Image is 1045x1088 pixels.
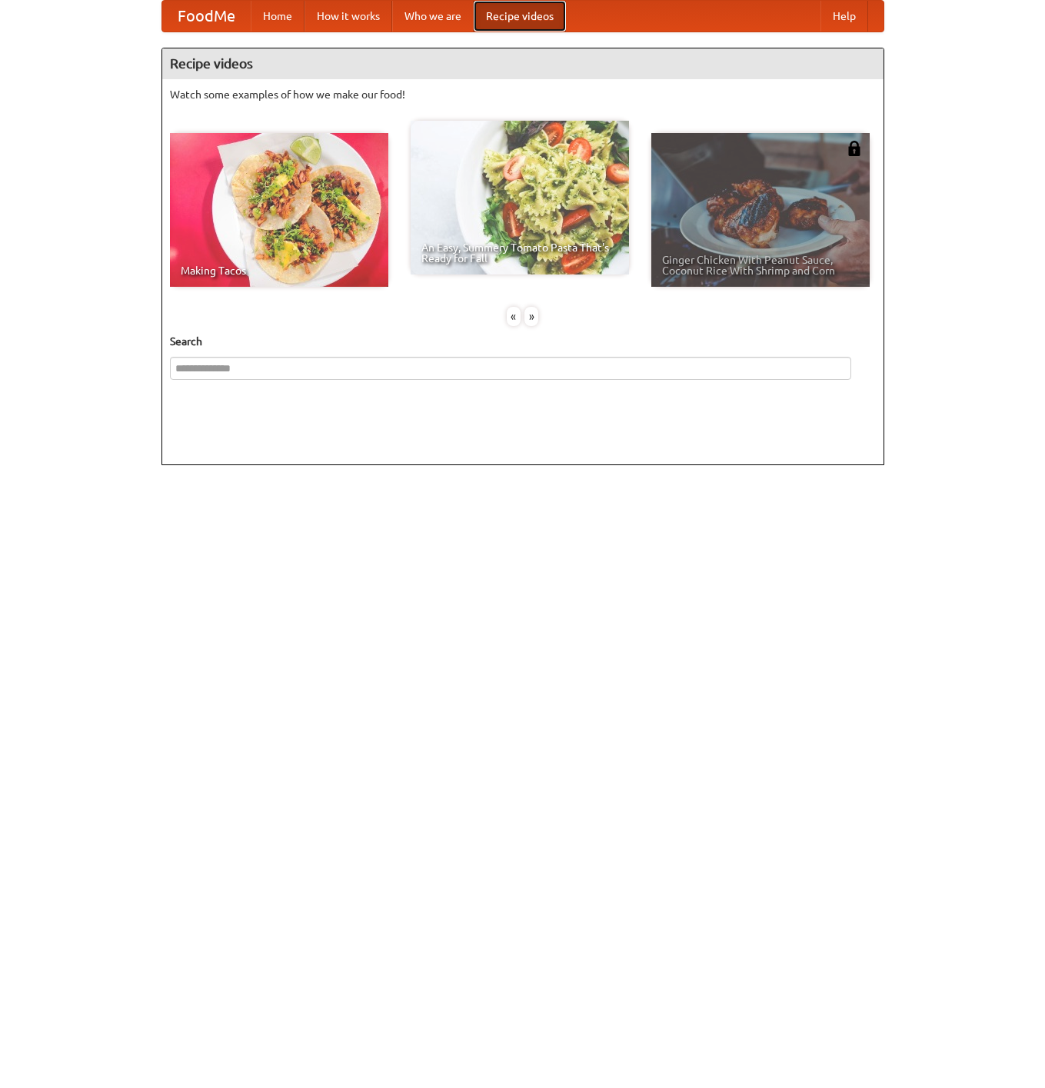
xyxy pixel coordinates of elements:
a: Home [251,1,305,32]
span: Making Tacos [181,265,378,276]
p: Watch some examples of how we make our food! [170,87,876,102]
a: Who we are [392,1,474,32]
h5: Search [170,334,876,349]
span: An Easy, Summery Tomato Pasta That's Ready for Fall [421,242,618,264]
a: How it works [305,1,392,32]
a: Recipe videos [474,1,566,32]
img: 483408.png [847,141,862,156]
h4: Recipe videos [162,48,884,79]
a: Help [820,1,868,32]
a: Making Tacos [170,133,388,287]
div: « [507,307,521,326]
a: FoodMe [162,1,251,32]
div: » [524,307,538,326]
a: An Easy, Summery Tomato Pasta That's Ready for Fall [411,121,629,274]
